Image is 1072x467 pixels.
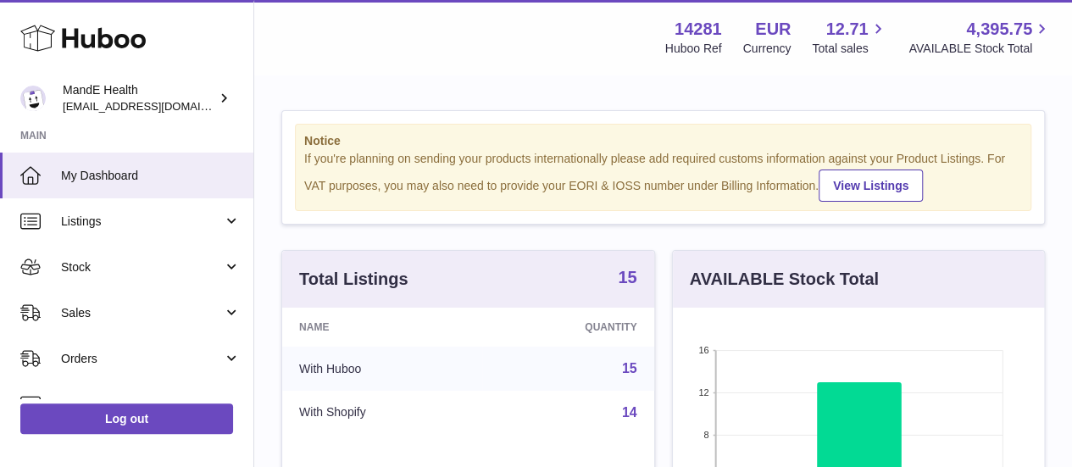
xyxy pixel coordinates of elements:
[618,269,636,286] strong: 15
[282,347,482,391] td: With Huboo
[61,168,241,184] span: My Dashboard
[61,397,241,413] span: Usage
[743,41,792,57] div: Currency
[61,259,223,275] span: Stock
[908,18,1052,57] a: 4,395.75 AVAILABLE Stock Total
[675,18,722,41] strong: 14281
[304,133,1022,149] strong: Notice
[825,18,868,41] span: 12.71
[482,308,653,347] th: Quantity
[618,269,636,289] a: 15
[698,387,708,398] text: 12
[690,268,879,291] h3: AVAILABLE Stock Total
[622,361,637,375] a: 15
[966,18,1032,41] span: 4,395.75
[282,391,482,435] td: With Shopify
[819,170,923,202] a: View Listings
[665,41,722,57] div: Huboo Ref
[698,345,708,355] text: 16
[622,405,637,420] a: 14
[755,18,791,41] strong: EUR
[812,41,887,57] span: Total sales
[703,430,708,440] text: 8
[63,82,215,114] div: MandE Health
[282,308,482,347] th: Name
[304,151,1022,202] div: If you're planning on sending your products internationally please add required customs informati...
[908,41,1052,57] span: AVAILABLE Stock Total
[20,86,46,111] img: internalAdmin-14281@internal.huboo.com
[63,99,249,113] span: [EMAIL_ADDRESS][DOMAIN_NAME]
[20,403,233,434] a: Log out
[299,268,408,291] h3: Total Listings
[61,305,223,321] span: Sales
[61,214,223,230] span: Listings
[61,351,223,367] span: Orders
[812,18,887,57] a: 12.71 Total sales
